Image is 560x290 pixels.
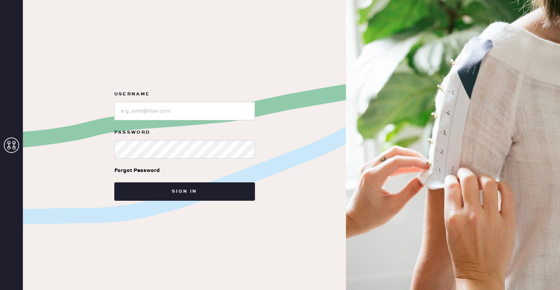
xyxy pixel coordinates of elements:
[114,182,255,201] button: Sign in
[114,159,160,182] a: Forgot Password
[114,128,255,137] label: Password
[114,90,255,99] label: Username
[114,102,255,120] input: e.g. john@doe.com
[114,166,160,175] div: Forgot Password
